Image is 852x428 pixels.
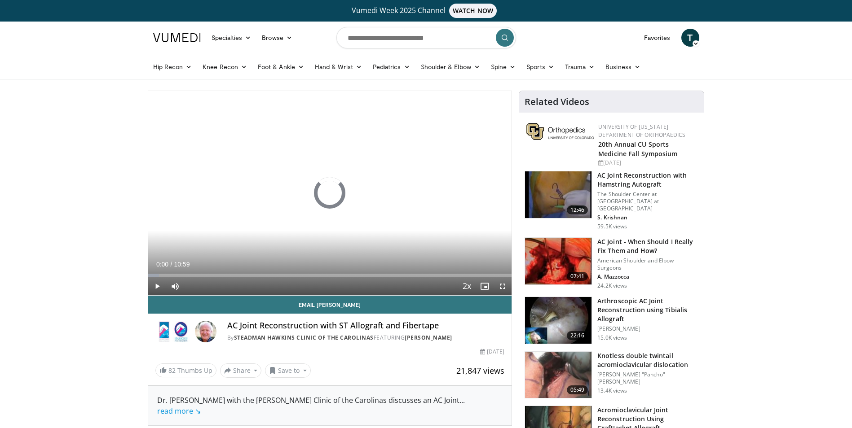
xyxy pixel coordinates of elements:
span: ... [157,395,465,416]
button: Fullscreen [494,277,512,295]
p: The Shoulder Center at [GEOGRAPHIC_DATA] at [GEOGRAPHIC_DATA] [597,191,698,212]
span: WATCH NOW [449,4,497,18]
a: Specialties [206,29,257,47]
a: 20th Annual CU Sports Medicine Fall Symposium [598,140,677,158]
a: Hip Recon [148,58,198,76]
button: Save to [265,363,311,378]
img: Steadman Hawkins Clinic of the Carolinas [155,321,191,342]
p: S. Krishnan [597,214,698,221]
p: 13.4K views [597,387,627,394]
button: Playback Rate [458,277,476,295]
span: 10:59 [174,261,190,268]
img: 355603a8-37da-49b6-856f-e00d7e9307d3.png.150x105_q85_autocrop_double_scale_upscale_version-0.2.png [526,123,594,140]
a: Hand & Wrist [309,58,367,76]
a: Vumedi Week 2025 ChannelWATCH NOW [155,4,698,18]
button: Share [220,363,262,378]
div: Progress Bar [148,274,512,277]
p: 24.2K views [597,282,627,289]
span: 12:46 [567,205,588,214]
a: Browse [256,29,298,47]
img: VuMedi Logo [153,33,201,42]
p: A. Mazzocca [597,273,698,280]
a: Pediatrics [367,58,415,76]
video-js: Video Player [148,91,512,296]
div: By FEATURING [227,334,505,342]
a: Trauma [560,58,600,76]
a: 12:46 AC Joint Reconstruction with Hamstring Autograft The Shoulder Center at [GEOGRAPHIC_DATA] a... [525,171,698,230]
a: Business [600,58,646,76]
a: 22:16 Arthroscopic AC Joint Reconstruction using Tibialis Allograft [PERSON_NAME] 15.0K views [525,297,698,344]
button: Mute [166,277,184,295]
button: Play [148,277,166,295]
img: mazz_3.png.150x105_q85_crop-smart_upscale.jpg [525,238,592,284]
a: 05:49 Knotless double twintail acromioclavicular dislocation [PERSON_NAME] "Pancho" [PERSON_NAME]... [525,351,698,399]
h4: Related Videos [525,96,589,107]
span: 22:16 [567,331,588,340]
button: Enable picture-in-picture mode [476,277,494,295]
a: Shoulder & Elbow [415,58,486,76]
a: Sports [521,58,560,76]
p: 59.5K views [597,223,627,230]
h3: Arthroscopic AC Joint Reconstruction using Tibialis Allograft [597,297,698,323]
a: Spine [486,58,521,76]
img: rex1_1.png.150x105_q85_crop-smart_upscale.jpg [525,352,592,398]
a: Foot & Ankle [252,58,309,76]
a: 07:41 AC Joint - When Should I Really Fix Them and How? American Shoulder and Elbow Surgeons A. M... [525,237,698,289]
h3: AC Joint - When Should I Really Fix Them and How? [597,237,698,255]
h3: AC Joint Reconstruction with Hamstring Autograft [597,171,698,189]
img: Avatar [195,321,216,342]
a: Knee Recon [197,58,252,76]
input: Search topics, interventions [336,27,516,48]
p: 15.0K views [597,334,627,341]
p: [PERSON_NAME] [597,325,698,332]
span: 05:49 [567,385,588,394]
p: [PERSON_NAME] "Pancho" [PERSON_NAME] [597,371,698,385]
div: [DATE] [598,159,697,167]
p: American Shoulder and Elbow Surgeons [597,257,698,271]
span: / [171,261,172,268]
span: 21,847 views [456,365,504,376]
a: Favorites [639,29,676,47]
a: T [681,29,699,47]
h3: Knotless double twintail acromioclavicular dislocation [597,351,698,369]
h4: AC Joint Reconstruction with ST Allograft and Fibertape [227,321,505,331]
a: [PERSON_NAME] [405,334,452,341]
div: [DATE] [480,348,504,356]
img: 579723_3.png.150x105_q85_crop-smart_upscale.jpg [525,297,592,344]
span: 82 [168,366,176,375]
a: Email [PERSON_NAME] [148,296,512,314]
img: 134172_0000_1.png.150x105_q85_crop-smart_upscale.jpg [525,171,592,218]
a: read more ↘ [157,406,201,416]
a: Steadman Hawkins Clinic of the Carolinas [234,334,374,341]
a: University of [US_STATE] Department of Orthopaedics [598,123,685,139]
a: 82 Thumbs Up [155,363,216,377]
span: 07:41 [567,272,588,281]
span: 0:00 [156,261,168,268]
div: Dr. [PERSON_NAME] with the [PERSON_NAME] Clinic of the Carolinas discusses an AC Joint [157,395,503,416]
